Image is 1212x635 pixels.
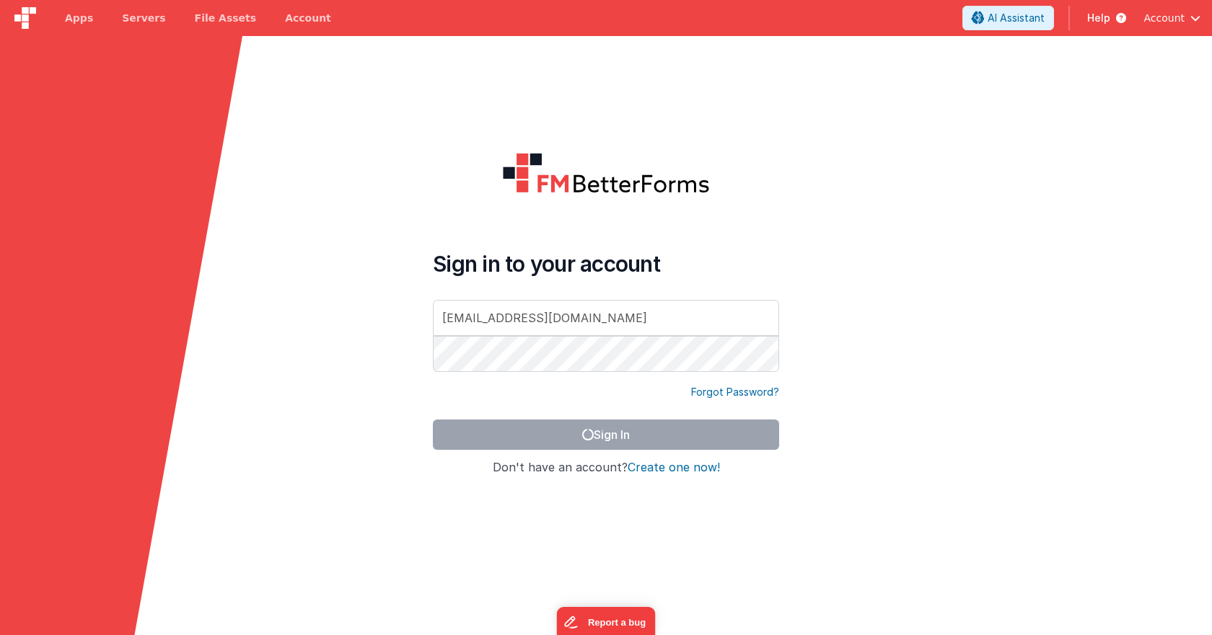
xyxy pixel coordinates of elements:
[962,6,1054,30] button: AI Assistant
[1087,11,1110,25] span: Help
[195,11,257,25] span: File Assets
[1143,11,1200,25] button: Account
[433,300,779,336] input: Email Address
[122,11,165,25] span: Servers
[691,385,779,399] a: Forgot Password?
[628,461,720,474] button: Create one now!
[433,251,779,277] h4: Sign in to your account
[433,461,779,474] h4: Don't have an account?
[1143,11,1185,25] span: Account
[433,419,779,450] button: Sign In
[65,11,93,25] span: Apps
[988,11,1045,25] span: AI Assistant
